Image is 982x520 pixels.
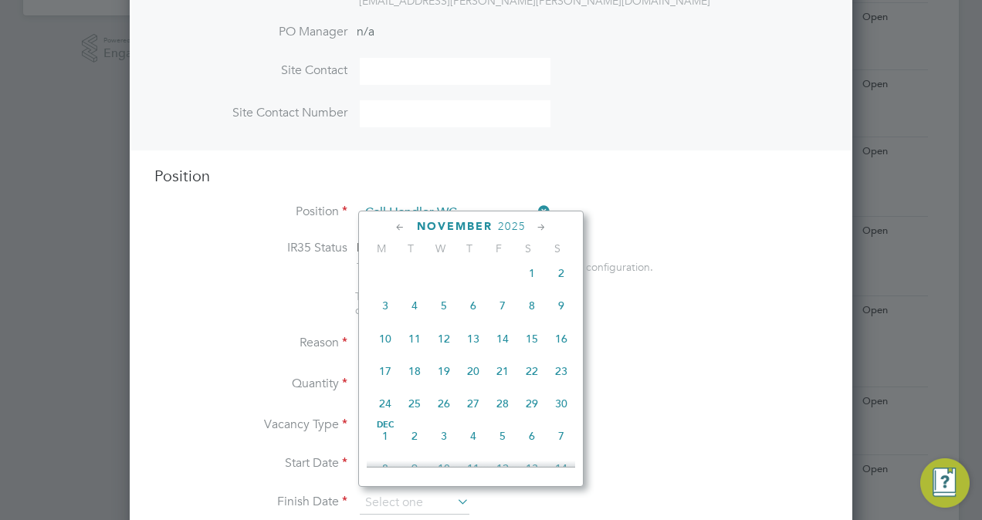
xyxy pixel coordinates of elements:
span: 12 [429,324,459,353]
label: Reason [154,335,347,351]
span: November [417,220,493,233]
span: 5 [429,291,459,320]
span: Dec [371,421,400,429]
label: PO Manager [154,24,347,40]
span: 27 [459,389,488,418]
span: 7 [488,291,517,320]
input: Select one [360,491,469,515]
span: 16 [547,324,576,353]
span: 29 [517,389,547,418]
span: T [396,241,425,255]
label: Quantity [154,376,347,392]
span: 9 [547,291,576,320]
span: 14 [488,324,517,353]
span: 23 [547,356,576,386]
span: 8 [517,291,547,320]
span: T [455,241,484,255]
span: 10 [429,454,459,483]
span: 2 [400,421,429,451]
span: 2 [547,258,576,288]
span: 25 [400,389,429,418]
label: Site Contact [154,62,347,79]
span: 8 [371,454,400,483]
span: 19 [429,356,459,386]
label: Site Contact Number [154,105,347,121]
span: 1 [517,258,547,288]
span: 5 [488,421,517,451]
label: Position [154,204,347,220]
span: 1 [371,421,400,451]
span: 2025 [498,220,526,233]
span: 11 [400,324,429,353]
span: 14 [547,454,576,483]
span: 21 [488,356,517,386]
span: 24 [371,389,400,418]
label: Finish Date [154,494,347,510]
span: 3 [429,421,459,451]
span: 10 [371,324,400,353]
span: 17 [371,356,400,386]
span: S [543,241,572,255]
span: 4 [400,291,429,320]
span: 20 [459,356,488,386]
span: F [484,241,513,255]
span: 12 [488,454,517,483]
span: n/a [357,24,374,39]
span: The status determination for this position can be updated after creating the vacancy [355,289,564,317]
span: 30 [547,389,576,418]
span: S [513,241,543,255]
span: 28 [488,389,517,418]
span: M [367,241,396,255]
span: 22 [517,356,547,386]
span: 26 [429,389,459,418]
span: 15 [517,324,547,353]
span: W [425,241,455,255]
label: Start Date [154,455,347,471]
span: 11 [459,454,488,483]
label: Vacancy Type [154,417,347,433]
input: Search for... [360,201,550,225]
h3: Position [154,166,828,186]
span: 18 [400,356,429,386]
span: 6 [459,291,488,320]
span: 4 [459,421,488,451]
span: 9 [400,454,429,483]
span: 6 [517,421,547,451]
div: This feature can be enabled under this client's configuration. [357,256,653,274]
button: Engage Resource Center [920,458,970,508]
span: 7 [547,421,576,451]
span: 13 [459,324,488,353]
span: 13 [517,454,547,483]
label: IR35 Status [154,240,347,256]
span: 3 [371,291,400,320]
span: Disabled for this client. [357,240,483,255]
